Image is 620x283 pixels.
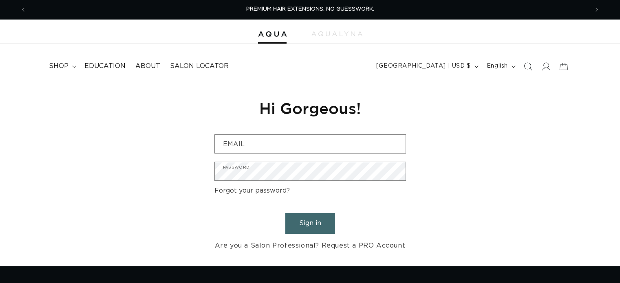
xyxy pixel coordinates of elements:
[215,240,406,252] a: Are you a Salon Professional? Request a PRO Account
[311,31,362,36] img: aqualyna.com
[84,62,126,70] span: Education
[285,213,335,234] button: Sign in
[14,2,32,18] button: Previous announcement
[49,62,68,70] span: shop
[371,59,482,74] button: [GEOGRAPHIC_DATA] | USD $
[214,98,406,118] h1: Hi Gorgeous!
[170,62,229,70] span: Salon Locator
[258,31,287,37] img: Aqua Hair Extensions
[246,7,374,12] span: PREMIUM HAIR EXTENSIONS. NO GUESSWORK.
[79,57,130,75] a: Education
[376,62,471,70] span: [GEOGRAPHIC_DATA] | USD $
[215,135,406,153] input: Email
[165,57,234,75] a: Salon Locator
[214,185,290,197] a: Forgot your password?
[588,2,606,18] button: Next announcement
[130,57,165,75] a: About
[44,57,79,75] summary: shop
[519,57,537,75] summary: Search
[487,62,508,70] span: English
[482,59,519,74] button: English
[135,62,160,70] span: About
